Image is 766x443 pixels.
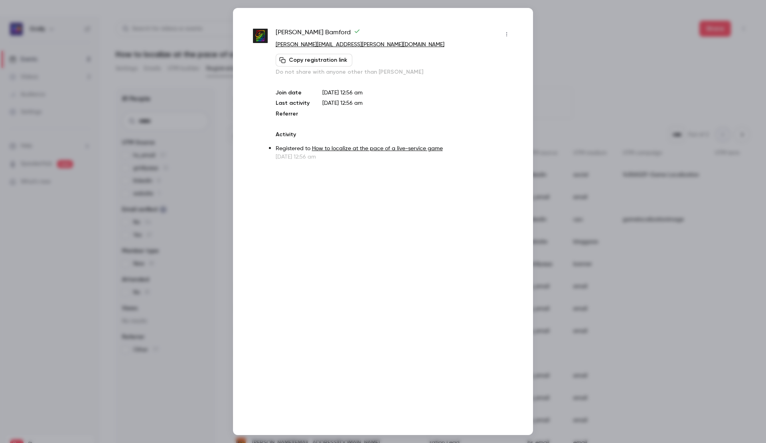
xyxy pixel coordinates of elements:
[276,99,310,108] p: Last activity
[276,28,360,41] span: [PERSON_NAME] Bamford
[253,29,268,43] img: dsdambuster.com
[13,13,19,19] img: logo_orange.svg
[276,110,310,118] p: Referrer
[21,21,88,27] div: Domain: [DOMAIN_NAME]
[88,47,134,52] div: Keywords by Traffic
[322,100,363,106] span: [DATE] 12:56 am
[276,145,513,153] p: Registered to
[322,89,513,97] p: [DATE] 12:56 am
[276,131,513,139] p: Activity
[276,42,444,47] a: [PERSON_NAME][EMAIL_ADDRESS][PERSON_NAME][DOMAIN_NAME]
[30,47,71,52] div: Domain Overview
[13,21,19,27] img: website_grey.svg
[312,146,443,151] a: How to localize at the pace of a live-service game
[22,13,39,19] div: v 4.0.25
[22,46,28,53] img: tab_domain_overview_orange.svg
[276,68,513,76] p: Do not share with anyone other than [PERSON_NAME]
[276,89,310,97] p: Join date
[276,54,352,67] button: Copy registration link
[79,46,86,53] img: tab_keywords_by_traffic_grey.svg
[276,153,513,161] p: [DATE] 12:56 am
